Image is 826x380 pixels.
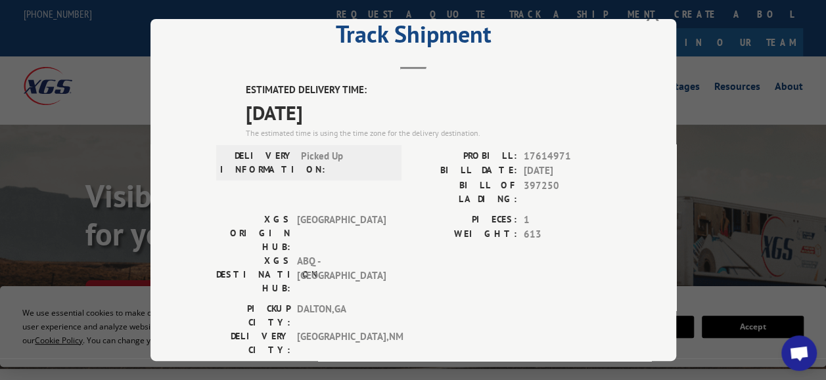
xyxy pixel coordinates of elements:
[297,213,386,254] span: [GEOGRAPHIC_DATA]
[413,149,517,164] label: PROBILL:
[246,127,610,139] div: The estimated time is using the time zone for the delivery destination.
[216,213,290,254] label: XGS ORIGIN HUB:
[246,83,610,98] label: ESTIMATED DELIVERY TIME:
[524,179,610,206] span: 397250
[524,227,610,242] span: 613
[297,302,386,329] span: DALTON , GA
[216,254,290,295] label: XGS DESTINATION HUB:
[781,335,817,371] div: Open chat
[301,149,390,177] span: Picked Up
[216,329,290,357] label: DELIVERY CITY:
[524,163,610,179] span: [DATE]
[246,98,610,127] span: [DATE]
[216,302,290,329] label: PICKUP CITY:
[216,25,610,50] h2: Track Shipment
[297,254,386,295] span: ABQ - [GEOGRAPHIC_DATA]
[413,179,517,206] label: BILL OF LADING:
[524,213,610,228] span: 1
[413,227,517,242] label: WEIGHT:
[413,213,517,228] label: PIECES:
[297,329,386,357] span: [GEOGRAPHIC_DATA] , NM
[413,163,517,179] label: BILL DATE:
[220,149,294,177] label: DELIVERY INFORMATION:
[524,149,610,164] span: 17614971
